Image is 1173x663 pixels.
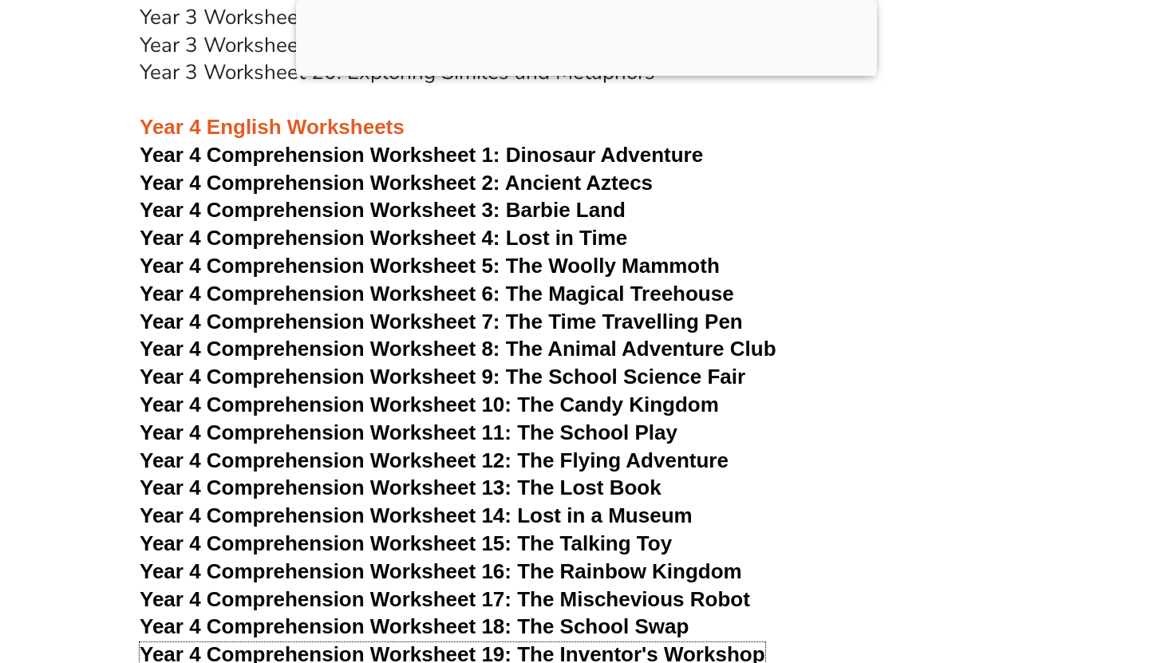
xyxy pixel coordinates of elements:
[140,476,662,499] a: Year 4 Comprehension Worksheet 13: The Lost Book
[140,614,689,638] a: Year 4 Comprehension Worksheet 18: The School Swap
[140,337,776,361] a: Year 4 Comprehension Worksheet 8: The Animal Adventure Club
[140,531,672,555] a: Year 4 Comprehension Worksheet 15: The Talking Toy
[899,483,1173,663] iframe: Chat Widget
[140,365,745,389] a: Year 4 Comprehension Worksheet 9: The School Science Fair
[140,448,729,472] a: Year 4 Comprehension Worksheet 12: The Flying Adventure
[140,58,655,86] a: Year 3 Worksheet 20: Exploring Similes and Metaphors
[140,143,703,167] a: Year 4 Comprehension Worksheet 1: Dinosaur Adventure
[140,3,793,31] a: Year 3 Worksheet 18: Understanding and Creating Simple Paragraphs
[506,143,703,167] span: Dinosaur Adventure
[140,31,857,59] a: Year 3 Worksheet 19: Editing Sentences for Grammar and Punctuation Errors
[140,559,742,583] a: Year 4 Comprehension Worksheet 16: The Rainbow Kingdom
[140,87,1033,141] h3: Year 4 English Worksheets
[140,503,693,527] a: Year 4 Comprehension Worksheet 14: Lost in a Museum
[140,282,734,306] a: Year 4 Comprehension Worksheet 6: The Magical Treehouse
[140,587,750,611] a: Year 4 Comprehension Worksheet 17: The Mischevious Robot
[140,310,743,333] a: Year 4 Comprehension Worksheet 7: The Time Travelling Pen
[140,143,500,167] span: Year 4 Comprehension Worksheet 1:
[140,420,677,444] a: Year 4 Comprehension Worksheet 11: The School Play
[140,226,627,250] a: Year 4 Comprehension Worksheet 4: Lost in Time
[140,393,719,416] a: Year 4 Comprehension Worksheet 10: The Candy Kingdom
[140,171,653,195] a: Year 4 Comprehension Worksheet 2: Ancient Aztecs
[140,198,626,222] a: Year 4 Comprehension Worksheet 3: Barbie Land
[140,254,720,278] a: Year 4 Comprehension Worksheet 5: The Woolly Mammoth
